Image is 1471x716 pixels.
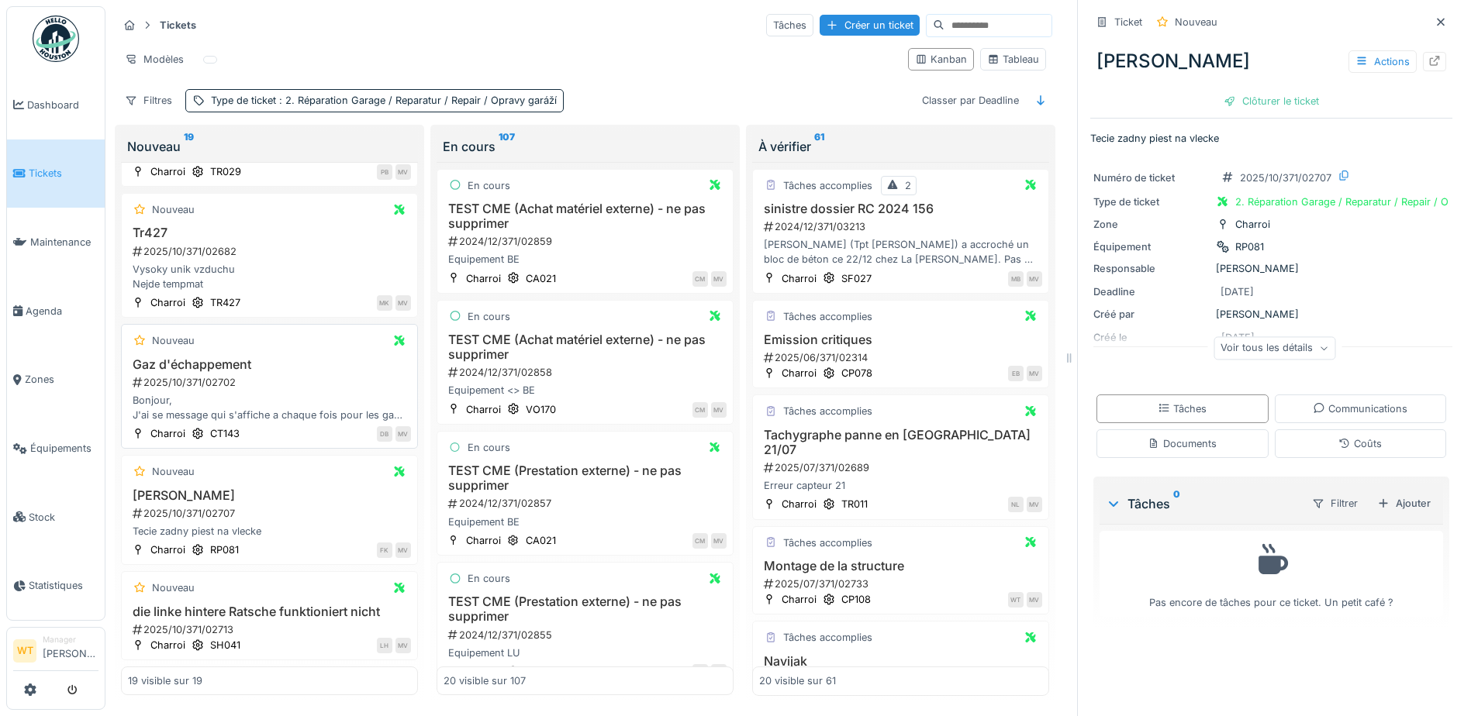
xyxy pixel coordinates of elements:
h3: [PERSON_NAME] [128,488,411,503]
div: Communications [1313,401,1407,416]
a: Équipements [7,414,105,483]
div: MV [711,664,727,680]
div: MV [1027,271,1042,287]
div: 2025/10/371/02702 [131,375,411,390]
div: Charroi [782,497,817,511]
div: Modèles [118,48,191,71]
h3: Tachygraphe panne en [GEOGRAPHIC_DATA] 21/07 [759,428,1042,457]
div: En cours [468,440,510,455]
div: CT143 [210,426,240,441]
span: Zones [25,372,98,387]
div: EB [1008,366,1024,381]
div: PB [377,164,392,180]
div: [PERSON_NAME] [1093,261,1449,276]
div: TR427 [210,295,240,310]
div: Tâches accomplies [783,309,872,324]
div: Charroi [782,271,817,286]
sup: 0 [1173,494,1180,513]
div: Charroi [150,542,185,557]
div: MV [395,542,411,558]
div: 2024/12/371/02855 [447,628,727,642]
div: Charroi [1235,217,1270,232]
span: Agenda [26,304,98,318]
p: Tecie zadny piest na vlecke [1090,131,1452,146]
div: Charroi [150,638,185,652]
div: CA021 [526,271,556,286]
sup: 107 [499,137,515,156]
div: CP108 [841,592,871,607]
div: [PERSON_NAME] [1090,41,1452,81]
div: MV [1027,592,1042,608]
sup: 61 [814,137,824,156]
div: VO170 [526,402,556,417]
div: Tâches accomplies [783,630,872,645]
div: En cours [468,571,510,586]
div: Charroi [466,402,501,417]
div: CP078 [841,366,872,380]
div: NL [1008,497,1024,512]
div: Kanban [915,52,967,67]
div: Actions [1348,50,1417,73]
h3: Navijak [759,654,1042,669]
h3: sinistre dossier RC 2024 156 [759,201,1042,216]
span: Stock [29,510,98,525]
div: 19 visible sur 19 [128,673,202,688]
div: Pas encore de tâches pour ce ticket. Un petit café ? [1110,538,1433,610]
div: MV [1027,497,1042,512]
div: Tâches accomplies [783,404,872,418]
strong: Tickets [154,18,202,33]
div: 2025/10/371/02707 [131,506,411,521]
div: VO170 [526,664,556,679]
div: Tâches [1106,494,1299,513]
h3: TEST CME (Achat matériel externe) - ne pas supprimer [444,201,727,231]
h3: TEST CME (Prestation externe) - ne pas supprimer [444,594,727,624]
div: Charroi [782,366,817,380]
div: 2024/12/371/02859 [447,234,727,249]
h3: Montage de la structure [759,559,1042,573]
div: Coûts [1338,436,1382,451]
div: 2025/07/371/02733 [762,577,1042,591]
div: 2024/12/371/02857 [447,496,727,511]
div: SH041 [210,638,240,652]
div: Créer un ticket [820,15,920,36]
div: DB [377,426,392,442]
div: TR029 [210,164,241,179]
div: Ajouter [1371,493,1437,514]
span: Dashboard [27,98,98,112]
div: [PERSON_NAME] (Tpt [PERSON_NAME]) a accroché un bloc de béton ce 22/12 chez La [PERSON_NAME]. Pas... [759,237,1042,267]
div: Tâches [766,14,813,36]
h3: Tr427 [128,225,411,240]
span: Tickets [29,166,98,181]
div: Charroi [150,426,185,441]
div: LH [377,638,392,653]
div: Equipement BE [444,515,727,529]
div: Charroi [150,164,185,179]
span: Maintenance [30,235,98,250]
div: Classer par Deadline [915,89,1026,112]
div: MV [711,271,727,287]
div: Zone [1093,217,1210,232]
div: MV [711,533,727,549]
div: 2 [905,178,911,193]
div: MV [711,402,727,418]
div: Charroi [150,295,185,310]
a: Agenda [7,277,105,346]
div: 2024/12/371/03213 [762,219,1042,234]
div: MV [395,426,411,442]
div: Equipement LU [444,645,727,660]
div: Nouveau [127,137,412,156]
li: WT [13,639,36,663]
span: : 2. Réparation Garage / Reparatur / Repair / Opravy garáží [276,95,557,106]
li: [PERSON_NAME] [43,634,98,667]
div: Vysoky unik vzduchu Nejde tempmat [128,262,411,291]
div: RP081 [210,542,239,557]
div: Equipement BE [444,252,727,267]
div: Nouveau [152,464,195,479]
div: Tâches accomplies [783,178,872,193]
div: Filtres [118,89,179,112]
div: 2025/10/371/02682 [131,244,411,259]
div: Charroi [782,592,817,607]
a: Dashboard [7,71,105,139]
h3: TEST CME (Prestation externe) - ne pas supprimer [444,463,727,493]
div: CA021 [526,533,556,548]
